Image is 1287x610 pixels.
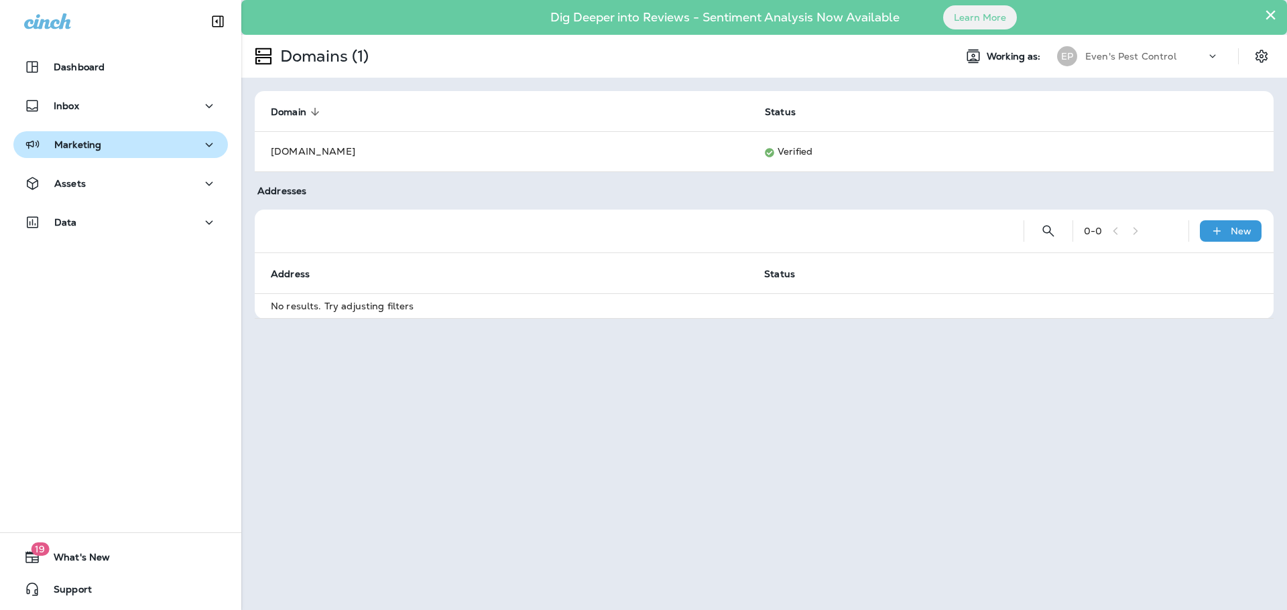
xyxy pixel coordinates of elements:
button: Data [13,209,228,236]
button: Support [13,576,228,603]
span: Status [764,268,812,280]
p: Assets [54,178,86,189]
td: No results. Try adjusting filters [255,293,1274,318]
td: Verified [749,131,1241,171]
span: Addresses [257,185,306,197]
div: 0 - 0 [1084,226,1102,236]
button: Search Addresses [1035,218,1062,244]
button: Marketing [13,131,228,158]
div: EP [1057,46,1077,66]
button: Inbox [13,92,228,119]
span: Support [40,584,92,600]
p: New [1231,226,1251,236]
span: Address [271,269,310,280]
p: Marketing [54,139,101,150]
p: Inbox [54,100,79,111]
span: Domain [271,106,306,118]
button: Settings [1249,44,1274,68]
td: [DOMAIN_NAME] [255,131,749,171]
span: Status [765,106,813,118]
button: 19What's New [13,544,228,570]
span: What's New [40,552,110,568]
button: Close [1264,4,1277,25]
span: Address [271,268,327,280]
p: Even's Pest Control [1085,51,1176,62]
span: Working as: [987,51,1044,62]
button: Learn More [943,5,1017,29]
span: Status [765,106,796,118]
span: 19 [31,542,49,556]
span: Status [764,269,795,280]
p: Dashboard [54,62,105,72]
button: Collapse Sidebar [199,8,237,35]
span: Domain [271,106,324,118]
p: Dig Deeper into Reviews - Sentiment Analysis Now Available [511,15,938,19]
button: Assets [13,170,228,197]
p: Domains (1) [275,46,369,66]
button: Dashboard [13,54,228,80]
p: Data [54,217,77,228]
